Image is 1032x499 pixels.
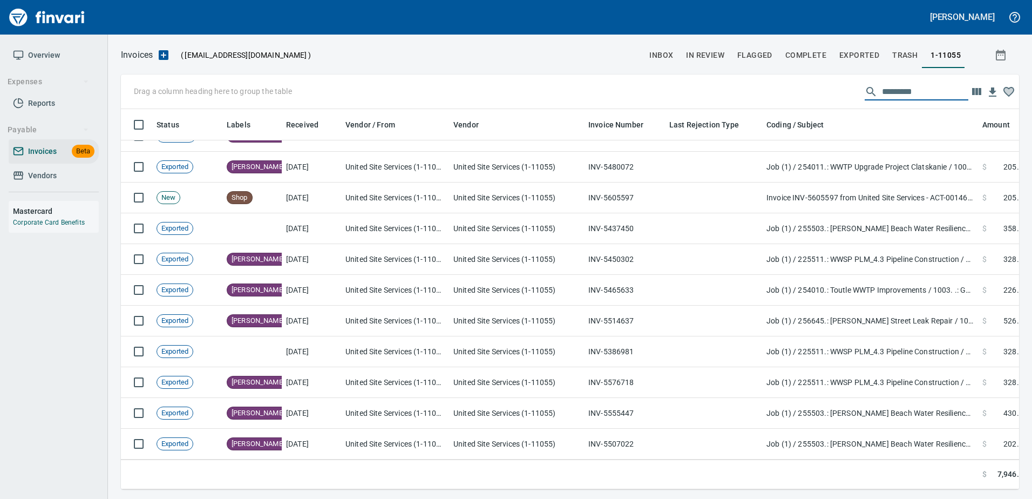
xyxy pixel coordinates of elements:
a: Reports [9,91,99,116]
td: Job (1) / 225511.: WWSP PLM_4.3 Pipeline Construction / 1003. .: General Requirements / 5: Other [762,367,978,398]
span: $ [982,439,987,449]
span: $ [982,469,987,480]
td: United Site Services (1-11055) [449,336,584,367]
td: United Site Services (1-11055) [449,429,584,460]
span: [PERSON_NAME] [227,162,289,172]
td: [DATE] [282,152,341,183]
span: Exported [157,162,193,172]
button: Column choices favorited. Click to reset to default [1001,84,1017,100]
td: United Site Services (1-11055) [341,398,449,429]
span: [PERSON_NAME] [227,408,289,419]
span: 526.26 [1003,315,1028,326]
button: Payable [3,120,93,140]
span: Status [157,118,193,131]
h6: Mastercard [13,205,99,217]
span: Invoice Number [588,118,657,131]
span: Vendors [28,169,57,183]
span: Vendor [453,118,479,131]
td: Job (1) / 254011.: WWTP Upgrade Project Clatskanie / 1003. .: General Requirements / 5: Other [762,152,978,183]
span: 7,946.73 [997,469,1028,480]
span: Invoices [28,145,57,158]
td: United Site Services (1-11055) [341,429,449,460]
span: Reports [28,97,55,110]
span: Vendor / From [345,118,409,131]
td: INV-5386981 [584,336,665,367]
span: Shop [227,193,252,203]
span: Last Rejection Type [669,118,739,131]
td: Job (1) / 256645.: [PERSON_NAME] Street Leak Repair / 10. .: Leak Repair / 5: Other [762,306,978,336]
a: InvoicesBeta [9,139,99,164]
p: Drag a column heading here to group the table [134,86,292,97]
td: [DATE] [282,398,341,429]
nav: breadcrumb [121,49,153,62]
span: Coding / Subject [766,118,824,131]
span: Overview [28,49,60,62]
span: 430.83 [1003,408,1028,419]
button: Show invoices within a particular date range [985,45,1019,65]
span: Expenses [8,75,89,89]
span: [PERSON_NAME] [227,285,289,295]
a: Vendors [9,164,99,188]
td: United Site Services (1-11055) [341,244,449,275]
td: [DATE] [282,336,341,367]
span: $ [982,223,987,234]
span: 328.61 [1003,346,1028,357]
span: Exported [157,377,193,388]
button: Upload an Invoice [153,49,174,62]
span: [PERSON_NAME] [227,254,289,265]
span: Status [157,118,179,131]
span: trash [892,49,918,62]
span: Received [286,118,332,131]
td: [DATE] [282,213,341,244]
td: [DATE] [282,367,341,398]
span: $ [982,408,987,419]
td: INV-5514637 [584,306,665,336]
td: INV-5576718 [584,367,665,398]
span: Exported [157,408,193,419]
span: [EMAIL_ADDRESS][DOMAIN_NAME] [184,50,308,60]
span: Exported [839,49,879,62]
td: Job (1) / 225511.: WWSP PLM_4.3 Pipeline Construction / 1003. .: General Requirements / 5: Other [762,244,978,275]
td: United Site Services (1-11055) [341,152,449,183]
a: Overview [9,43,99,68]
h5: [PERSON_NAME] [930,11,995,23]
button: Download Table [985,84,1001,100]
span: 205.67 [1003,192,1028,203]
span: 328.61 [1003,377,1028,388]
span: Labels [227,118,264,131]
td: United Site Services (1-11055) [341,183,449,213]
span: Beta [72,145,94,158]
td: Job (1) / 225511.: WWSP PLM_4.3 Pipeline Construction / 10. 2.: General Conditions / 5: Other [762,336,978,367]
td: United Site Services (1-11055) [449,213,584,244]
td: Job (1) / 255503.: [PERSON_NAME] Beach Water Resiliency / 1003. .: General Requirements / 5: Other [762,429,978,460]
td: United Site Services (1-11055) [449,183,584,213]
td: United Site Services (1-11055) [449,306,584,336]
td: [DATE] [282,183,341,213]
span: Invoice Number [588,118,643,131]
span: Exported [157,316,193,326]
span: Exported [157,254,193,265]
button: Expenses [3,72,93,92]
td: United Site Services (1-11055) [341,306,449,336]
span: $ [982,254,987,265]
span: Flagged [737,49,772,62]
span: 1-11055 [931,49,961,62]
p: ( ) [174,50,311,60]
span: Vendor / From [345,118,395,131]
span: $ [982,346,987,357]
td: [DATE] [282,429,341,460]
span: Payable [8,123,89,137]
span: $ [982,315,987,326]
td: INV-5605597 [584,183,665,213]
td: Invoice INV-5605597 from United Site Services - ACT-00146211 - [DATE] [762,183,978,213]
button: Choose columns to display [968,84,985,100]
td: Job (1) / 255503.: [PERSON_NAME] Beach Water Resiliency / 1003. .: General Requirements / 5: Other [762,213,978,244]
td: INV-5507022 [584,429,665,460]
span: Amount [982,118,1024,131]
td: [DATE] [282,275,341,306]
span: Vendor [453,118,493,131]
span: 205.67 [1003,161,1028,172]
img: Finvari [6,4,87,30]
td: United Site Services (1-11055) [449,244,584,275]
